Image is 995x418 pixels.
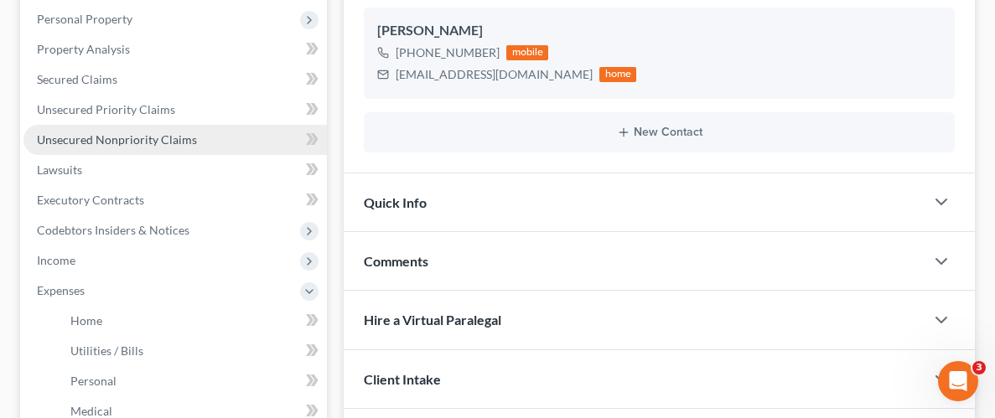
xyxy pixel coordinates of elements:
[23,34,327,65] a: Property Analysis
[70,343,143,358] span: Utilities / Bills
[364,194,427,210] span: Quick Info
[396,66,593,83] div: [EMAIL_ADDRESS][DOMAIN_NAME]
[57,306,327,336] a: Home
[599,67,636,82] div: home
[37,283,85,297] span: Expenses
[506,45,548,60] div: mobile
[37,12,132,26] span: Personal Property
[364,253,428,269] span: Comments
[57,366,327,396] a: Personal
[70,404,112,418] span: Medical
[23,185,327,215] a: Executory Contracts
[364,312,501,328] span: Hire a Virtual Paralegal
[377,126,941,139] button: New Contact
[37,72,117,86] span: Secured Claims
[23,95,327,125] a: Unsecured Priority Claims
[23,65,327,95] a: Secured Claims
[23,125,327,155] a: Unsecured Nonpriority Claims
[37,102,175,116] span: Unsecured Priority Claims
[37,132,197,147] span: Unsecured Nonpriority Claims
[37,193,144,207] span: Executory Contracts
[377,21,941,41] div: [PERSON_NAME]
[364,371,441,387] span: Client Intake
[37,163,82,177] span: Lawsuits
[70,313,102,328] span: Home
[23,155,327,185] a: Lawsuits
[396,44,500,61] div: [PHONE_NUMBER]
[37,253,75,267] span: Income
[37,42,130,56] span: Property Analysis
[70,374,117,388] span: Personal
[37,223,189,237] span: Codebtors Insiders & Notices
[57,336,327,366] a: Utilities / Bills
[972,361,986,374] span: 3
[938,361,978,401] iframe: Intercom live chat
